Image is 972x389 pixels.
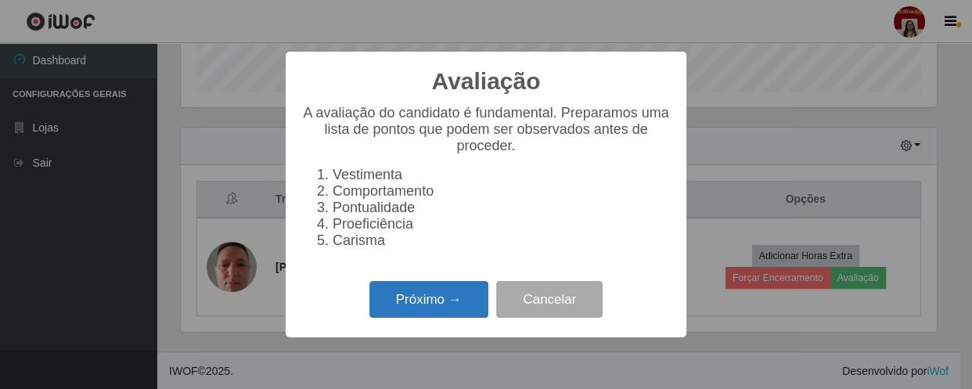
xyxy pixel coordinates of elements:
[333,167,671,183] li: Vestimenta
[333,216,671,232] li: Proeficiência
[496,281,603,318] button: Cancelar
[333,232,671,249] li: Carisma
[333,200,671,216] li: Pontualidade
[369,281,488,318] button: Próximo →
[333,183,671,200] li: Comportamento
[432,67,541,95] h2: Avaliação
[301,105,671,154] p: A avaliação do candidato é fundamental. Preparamos uma lista de pontos que podem ser observados a...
